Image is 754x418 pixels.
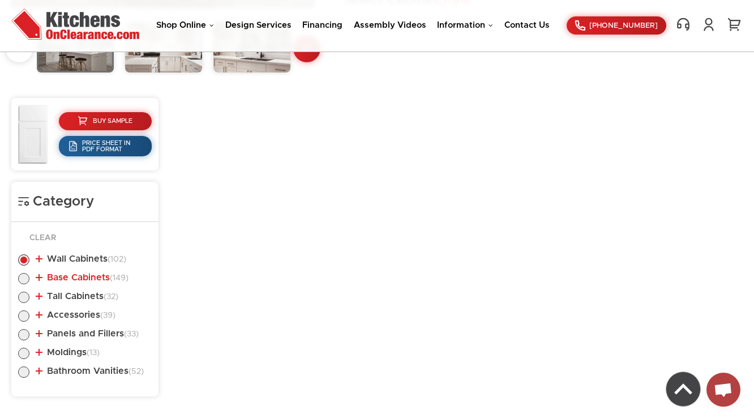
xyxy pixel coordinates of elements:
a: Shop Online [156,21,214,29]
span: (33) [124,330,139,338]
img: door_36_18072_18073_MWT_1.2.jpg [18,105,48,164]
span: (13) [87,349,100,357]
a: Contact Us [504,21,550,29]
a: Base Cabinets(149) [36,273,128,282]
span: [PHONE_NUMBER] [589,22,658,29]
a: [PHONE_NUMBER] [567,16,666,35]
a: Wall Cabinets(102) [36,254,126,263]
a: Moldings(13) [36,348,100,357]
h4: Category [18,193,152,210]
a: Price Sheet in PDF Format [59,136,152,156]
span: (102) [108,255,126,263]
a: Design Services [225,21,292,29]
span: Buy Sample [93,118,132,124]
img: Kitchens On Clearance [11,8,139,40]
div: Open chat [706,373,740,407]
span: (39) [100,312,115,319]
a: Information [437,21,493,29]
a: Panels and Fillers(33) [36,329,139,338]
a: Assembly Videos [354,21,426,29]
img: Back to top [666,372,700,406]
a: Bathroom Vanities(52) [36,366,144,376]
a: Financing [302,21,342,29]
a: Accessories(39) [36,310,115,319]
span: Price Sheet in PDF Format [82,140,142,152]
span: (149) [110,274,128,282]
span: (52) [128,368,144,376]
a: Tall Cabinets(32) [36,292,118,301]
a: Buy Sample [59,112,152,130]
span: (32) [104,293,118,301]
